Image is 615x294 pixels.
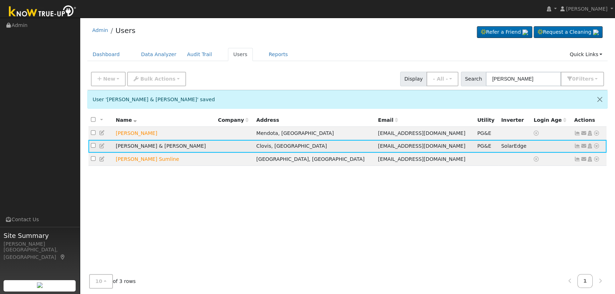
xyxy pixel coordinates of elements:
td: Lead [113,153,216,166]
span: Days since last login [534,117,566,123]
td: [GEOGRAPHIC_DATA], [GEOGRAPHIC_DATA] [254,153,376,166]
a: Show Graph [574,130,581,136]
img: Know True-Up [5,4,80,20]
span: [EMAIL_ADDRESS][DOMAIN_NAME] [378,143,465,149]
a: Admin [92,27,108,33]
span: Email [378,117,398,123]
button: Bulk Actions [127,72,186,86]
span: of 3 rows [89,274,136,289]
a: Login As [587,143,593,149]
a: Other actions [593,142,600,150]
a: montezsumline42@gmail.com [581,156,587,163]
img: retrieve [593,29,599,35]
td: Mendota, [GEOGRAPHIC_DATA] [254,127,376,140]
a: Antoniomontez605@gmail.com [581,130,587,137]
a: No login access [534,156,540,162]
button: Close [592,91,607,108]
span: Bulk Actions [140,76,175,82]
a: Other actions [593,130,600,137]
span: [EMAIL_ADDRESS][DOMAIN_NAME] [378,130,465,136]
button: - All - [426,72,458,86]
a: Map [60,254,66,260]
a: Quick Links [564,48,608,61]
span: Site Summary [4,231,76,240]
span: PG&E [477,130,491,136]
a: Audit Trail [182,48,217,61]
span: Filter [576,76,594,82]
div: Utility [477,116,496,124]
a: Edit User [99,156,105,162]
span: Name [116,117,137,123]
td: Clovis, [GEOGRAPHIC_DATA] [254,140,376,153]
a: kellymontez09@gmail.com [581,142,587,150]
input: Search [486,72,561,86]
div: [PERSON_NAME] [4,240,76,248]
div: Address [256,116,373,124]
span: PG&E [477,143,491,149]
a: Reports [263,48,293,61]
a: Not connected [574,156,581,162]
div: Inverter [501,116,529,124]
a: Edit User [99,130,105,136]
span: s [590,76,593,82]
a: 1 [577,274,593,288]
a: Login As [587,130,593,136]
td: [PERSON_NAME] & [PERSON_NAME] [113,140,216,153]
a: Refer a Friend [477,26,532,38]
span: SolarEdge [501,143,526,149]
div: [GEOGRAPHIC_DATA], [GEOGRAPHIC_DATA] [4,246,76,261]
a: Request a Cleaning [534,26,603,38]
a: Dashboard [87,48,125,61]
a: No login access [534,130,540,136]
span: Company name [218,117,249,123]
span: User '[PERSON_NAME] & [PERSON_NAME]' saved [93,97,215,102]
img: retrieve [522,29,528,35]
a: Users [115,26,135,35]
span: [PERSON_NAME] [566,6,608,12]
a: Show Graph [574,143,581,149]
td: Lead [113,127,216,140]
span: New [103,76,115,82]
button: New [91,72,126,86]
span: Search [461,72,486,86]
a: Edit User [99,143,105,149]
button: 10 [89,274,113,289]
a: Data Analyzer [136,48,182,61]
img: retrieve [37,282,43,288]
a: Users [228,48,253,61]
div: Actions [574,116,604,124]
span: 10 [96,278,103,284]
span: [EMAIL_ADDRESS][DOMAIN_NAME] [378,156,465,162]
span: Display [400,72,427,86]
button: 0Filters [561,72,604,86]
a: Other actions [593,156,600,163]
a: Login As [587,156,593,162]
